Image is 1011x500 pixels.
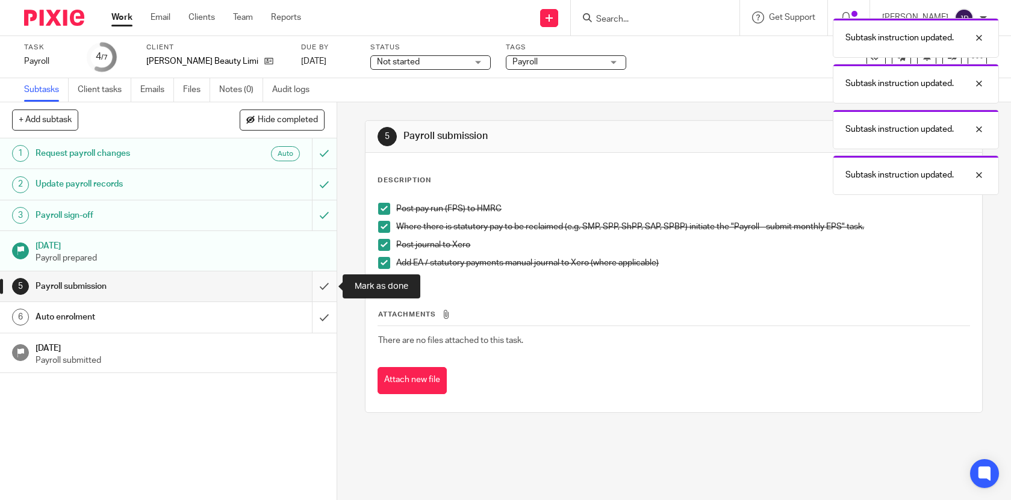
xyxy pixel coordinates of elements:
a: Email [151,11,170,23]
label: Client [146,43,286,52]
a: Team [233,11,253,23]
p: Subtask instruction updated. [845,169,954,181]
a: Audit logs [272,78,319,102]
a: Notes (0) [219,78,263,102]
p: Payroll prepared [36,252,325,264]
div: 5 [378,127,397,146]
p: Add EA / statutory payments manual journal to Xero (where applicable) [396,257,969,269]
p: Payroll submitted [36,354,325,366]
label: Task [24,43,72,52]
img: svg%3E [954,8,974,28]
h1: Update payroll records [36,175,212,193]
p: Subtask instruction updated. [845,32,954,44]
div: Auto [271,146,300,161]
a: Work [111,11,132,23]
a: Emails [140,78,174,102]
p: Description [378,176,431,185]
h1: [DATE] [36,339,325,354]
h1: Payroll submission [36,277,212,295]
p: Post pay run (FPS) to HMRC [396,203,969,215]
p: Where there is statutory pay to be reclaimed (e.g. SMP, SPP, ShPP, SAP, SPBP) initiate the "Payro... [396,221,969,233]
a: Subtasks [24,78,69,102]
div: 6 [12,309,29,326]
span: Attachments [378,311,436,318]
button: + Add subtask [12,110,78,130]
span: Hide completed [258,116,318,125]
div: 3 [12,207,29,224]
img: Pixie [24,10,84,26]
a: Reports [271,11,301,23]
button: Hide completed [240,110,325,130]
h1: Payroll submission [403,130,700,143]
span: [DATE] [301,57,326,66]
div: 5 [12,278,29,295]
a: Clients [188,11,215,23]
h1: [DATE] [36,237,325,252]
span: There are no files attached to this task. [378,336,523,345]
p: [PERSON_NAME] Beauty Limited [146,55,258,67]
h1: Payroll sign-off [36,206,212,224]
div: Payroll [24,55,72,67]
small: /7 [101,54,108,61]
div: 4 [96,50,108,64]
a: Files [183,78,210,102]
h1: Request payroll changes [36,144,212,162]
div: 1 [12,145,29,162]
label: Due by [301,43,355,52]
p: Post journal to Xero [396,239,969,251]
h1: Auto enrolment [36,308,212,326]
a: Client tasks [78,78,131,102]
p: Subtask instruction updated. [845,123,954,135]
p: Subtask instruction updated. [845,78,954,90]
label: Status [370,43,491,52]
span: Not started [377,58,420,66]
button: Attach new file [378,367,447,394]
div: 2 [12,176,29,193]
